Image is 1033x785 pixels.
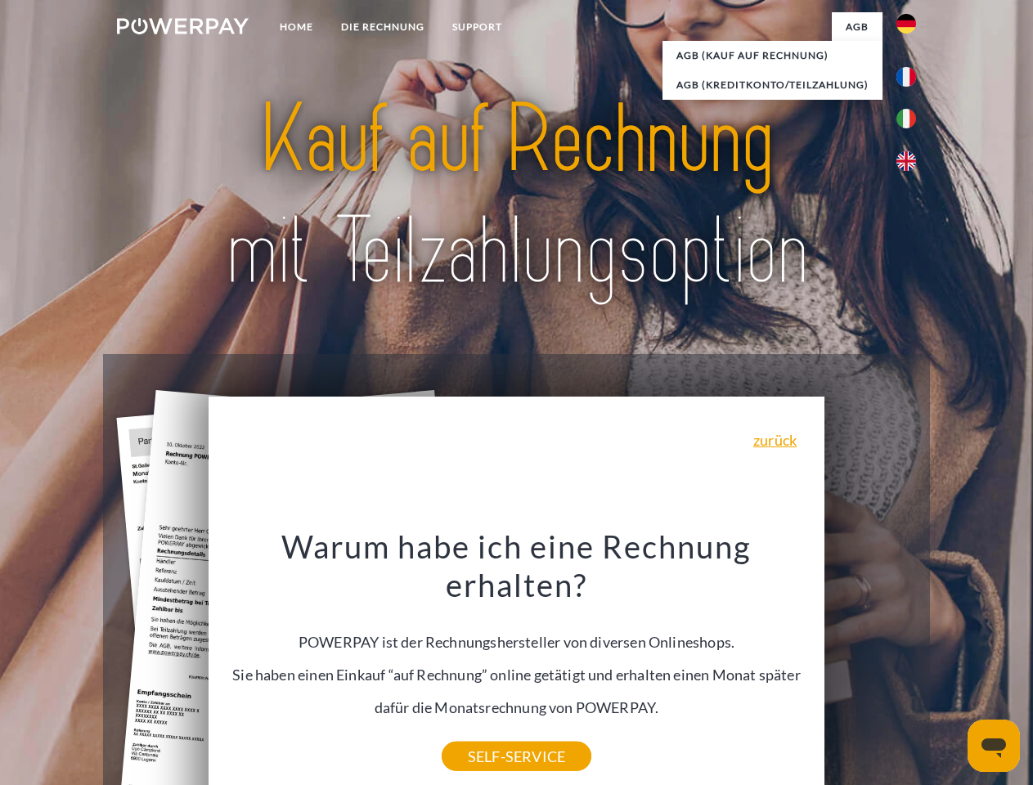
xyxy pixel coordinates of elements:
[753,433,797,447] a: zurück
[662,41,883,70] a: AGB (Kauf auf Rechnung)
[117,18,249,34] img: logo-powerpay-white.svg
[896,14,916,34] img: de
[218,527,815,605] h3: Warum habe ich eine Rechnung erhalten?
[266,12,327,42] a: Home
[327,12,438,42] a: DIE RECHNUNG
[896,109,916,128] img: it
[156,78,877,313] img: title-powerpay_de.svg
[662,70,883,100] a: AGB (Kreditkonto/Teilzahlung)
[438,12,516,42] a: SUPPORT
[442,742,591,771] a: SELF-SERVICE
[896,67,916,87] img: fr
[218,527,815,756] div: POWERPAY ist der Rechnungshersteller von diversen Onlineshops. Sie haben einen Einkauf “auf Rechn...
[896,151,916,171] img: en
[832,12,883,42] a: agb
[968,720,1020,772] iframe: Schaltfläche zum Öffnen des Messaging-Fensters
